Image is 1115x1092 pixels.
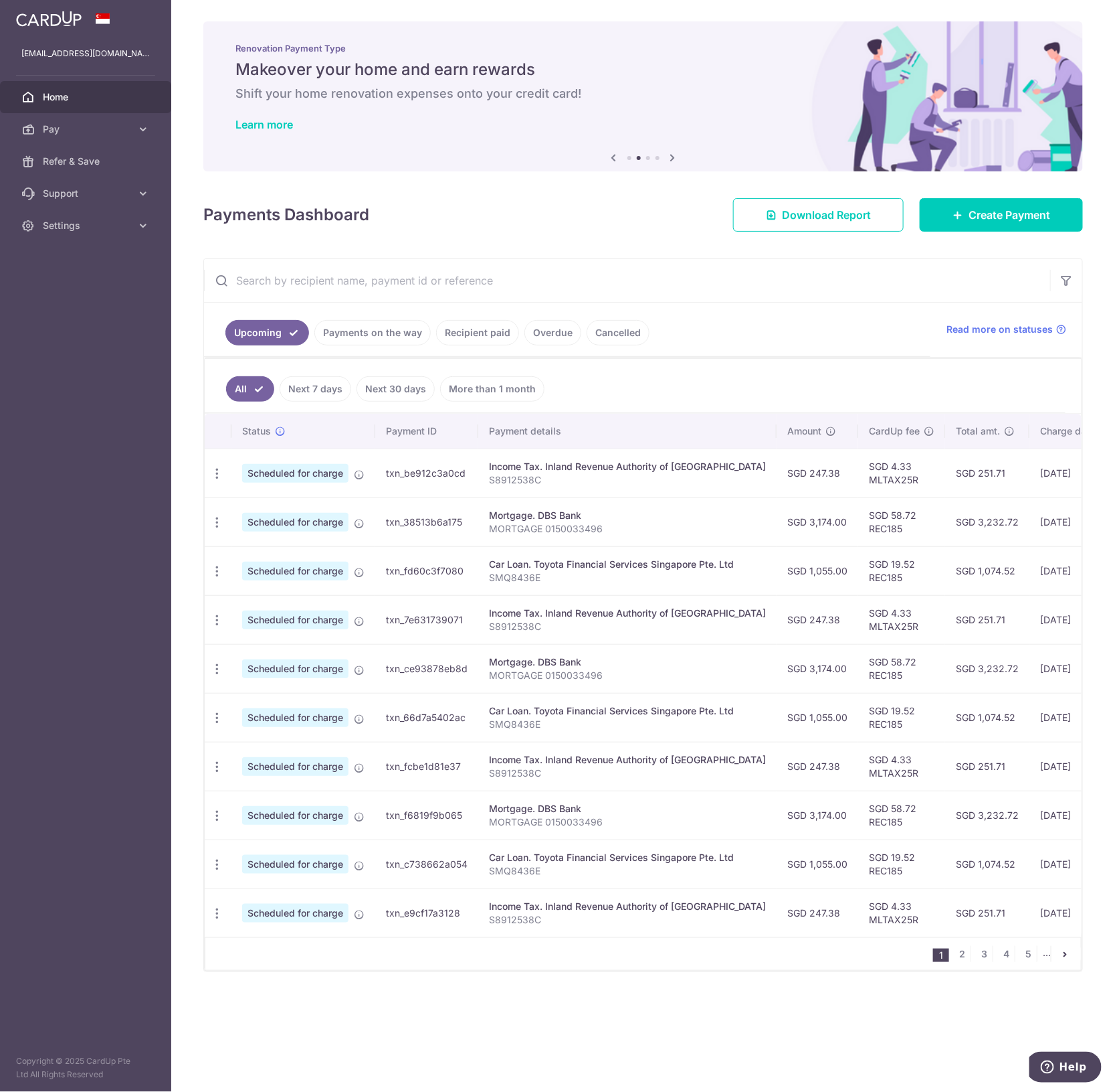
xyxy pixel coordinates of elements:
[21,47,150,60] p: [EMAIL_ADDRESS][DOMAIN_NAME]
[489,607,766,620] div: Income Tax. Inland Revenue Authority of [GEOGRAPHIC_DATA]
[203,21,1083,171] img: Renovation banner
[945,840,1029,888] td: SGD 1,074.52
[945,546,1029,595] td: SGD 1,074.52
[489,864,766,878] p: SMQ8436E
[242,855,348,874] span: Scheduled for charge
[858,449,945,497] td: SGD 4.33 MLTAX25R
[858,791,945,840] td: SGD 58.72 REC185
[777,791,858,840] td: SGD 3,174.00
[1043,946,1051,962] li: ...
[777,546,858,595] td: SGD 1,055.00
[733,198,904,232] a: Download Report
[858,497,945,546] td: SGD 58.72 REC185
[969,207,1050,223] span: Create Payment
[235,43,1051,54] p: Renovation Payment Type
[314,320,431,345] a: Payments on the way
[242,806,348,825] span: Scheduled for charge
[1029,1052,1102,1085] iframe: Opens a widget where you can find more information
[235,59,1051,80] h5: Makeover your home and earn rewards
[1021,946,1037,962] a: 5
[524,320,581,345] a: Overdue
[945,449,1029,497] td: SGD 251.71
[946,323,1066,336] a: Read more on statuses
[43,123,131,136] span: Pay
[945,644,1029,693] td: SGD 3,232.72
[440,376,544,402] a: More than 1 month
[858,840,945,888] td: SGD 19.52 REC185
[945,888,1029,937] td: SGD 251.71
[242,464,348,483] span: Scheduled for charge
[489,620,766,633] p: S8912538C
[489,473,766,487] p: S8912538C
[977,946,993,962] a: 3
[777,742,858,791] td: SGD 247.38
[858,644,945,693] td: SGD 58.72 REC185
[225,320,309,345] a: Upcoming
[375,414,478,449] th: Payment ID
[489,718,766,731] p: SMQ8436E
[489,460,766,473] div: Income Tax. Inland Revenue Authority of [GEOGRAPHIC_DATA]
[375,791,478,840] td: txn_f6819f9b065
[375,840,478,888] td: txn_c738662a054
[375,595,478,644] td: txn_7e631739071
[858,888,945,937] td: SGD 4.33 MLTAX25R
[375,888,478,937] td: txn_e9cf17a3128
[587,320,649,345] a: Cancelled
[280,376,351,402] a: Next 7 days
[43,187,131,200] span: Support
[375,742,478,791] td: txn_fcbe1d81e37
[242,757,348,776] span: Scheduled for charge
[946,323,1053,336] span: Read more on statuses
[242,513,348,532] span: Scheduled for charge
[945,742,1029,791] td: SGD 251.71
[777,497,858,546] td: SGD 3,174.00
[489,571,766,584] p: SMQ8436E
[945,497,1029,546] td: SGD 3,232.72
[242,659,348,678] span: Scheduled for charge
[242,611,348,629] span: Scheduled for charge
[478,414,777,449] th: Payment details
[489,815,766,829] p: MORTGAGE 0150033496
[489,669,766,682] p: MORTGAGE 0150033496
[858,742,945,791] td: SGD 4.33 MLTAX25R
[375,497,478,546] td: txn_38513b6a175
[933,949,949,962] li: 1
[787,424,821,438] span: Amount
[242,424,271,438] span: Status
[489,753,766,767] div: Income Tax. Inland Revenue Authority of [GEOGRAPHIC_DATA]
[375,449,478,497] td: txn_be912c3a0cd
[954,946,971,962] a: 2
[858,546,945,595] td: SGD 19.52 REC185
[357,376,435,402] a: Next 30 days
[375,644,478,693] td: txn_ce93878eb8d
[777,693,858,742] td: SGD 1,055.00
[235,118,293,131] a: Learn more
[933,938,1081,970] nav: pager
[777,449,858,497] td: SGD 247.38
[43,155,131,168] span: Refer & Save
[920,198,1083,232] a: Create Payment
[858,595,945,644] td: SGD 4.33 MLTAX25R
[242,904,348,923] span: Scheduled for charge
[1040,424,1095,438] span: Charge date
[489,655,766,669] div: Mortgage. DBS Bank
[777,644,858,693] td: SGD 3,174.00
[226,376,274,402] a: All
[489,558,766,571] div: Car Loan. Toyota Financial Services Singapore Pte. Ltd
[858,693,945,742] td: SGD 19.52 REC185
[956,424,1000,438] span: Total amt.
[436,320,519,345] a: Recipient paid
[489,522,766,536] p: MORTGAGE 0150033496
[782,207,871,223] span: Download Report
[203,203,369,227] h4: Payments Dashboard
[489,509,766,522] div: Mortgage. DBS Bank
[777,595,858,644] td: SGD 247.38
[999,946,1015,962] a: 4
[489,802,766,815] div: Mortgage. DBS Bank
[242,562,348,580] span: Scheduled for charge
[16,11,82,27] img: CardUp
[242,708,348,727] span: Scheduled for charge
[489,767,766,780] p: S8912538C
[489,900,766,913] div: Income Tax. Inland Revenue Authority of [GEOGRAPHIC_DATA]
